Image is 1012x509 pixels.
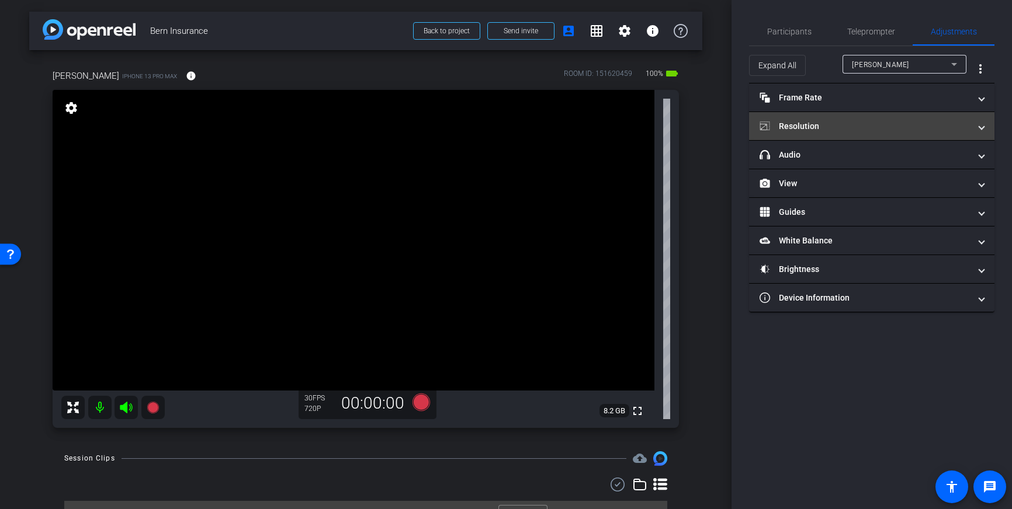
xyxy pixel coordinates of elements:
mat-expansion-panel-header: White Balance [749,226,994,254]
div: 720P [304,404,334,413]
mat-expansion-panel-header: Audio [749,141,994,169]
mat-panel-title: View [760,177,970,190]
mat-icon: grid_on [590,24,604,38]
mat-panel-title: Audio [760,149,970,161]
mat-icon: message [983,480,997,494]
mat-icon: settings [618,24,632,38]
button: Send invite [487,22,554,40]
mat-panel-title: Frame Rate [760,92,970,104]
mat-expansion-panel-header: Resolution [749,112,994,140]
mat-panel-title: Guides [760,206,970,218]
mat-expansion-panel-header: Frame Rate [749,83,994,111]
span: Destinations for your clips [633,451,647,465]
mat-icon: account_box [562,24,576,38]
span: Participants [767,27,812,36]
mat-panel-title: White Balance [760,235,970,247]
mat-panel-title: Resolution [760,120,970,133]
div: Session Clips [64,452,115,464]
span: Send invite [504,26,538,36]
div: ROOM ID: 151620459 [564,68,632,85]
mat-panel-title: Brightness [760,263,970,276]
span: 100% [644,64,665,83]
mat-expansion-panel-header: View [749,169,994,197]
mat-icon: battery_std [665,67,679,81]
mat-icon: cloud_upload [633,451,647,465]
span: iPhone 13 Pro Max [122,72,177,81]
mat-icon: more_vert [973,62,987,76]
span: [PERSON_NAME] [53,69,119,82]
img: Session clips [653,451,667,465]
span: Bern Insurance [150,19,406,43]
mat-panel-title: Device Information [760,292,970,304]
button: Back to project [413,22,480,40]
span: Back to project [424,27,470,35]
span: Expand All [758,54,796,76]
span: FPS [313,394,325,402]
mat-expansion-panel-header: Guides [749,198,994,226]
mat-icon: info [186,71,196,81]
div: 00:00:00 [334,393,412,413]
mat-expansion-panel-header: Device Information [749,284,994,312]
mat-icon: fullscreen [630,404,644,418]
span: 8.2 GB [599,404,629,418]
mat-expansion-panel-header: Brightness [749,255,994,283]
span: [PERSON_NAME] [852,61,909,69]
div: 30 [304,393,334,403]
button: More Options for Adjustments Panel [966,55,994,83]
img: app-logo [43,19,136,40]
span: Teleprompter [847,27,895,36]
mat-icon: settings [63,101,79,115]
mat-icon: info [646,24,660,38]
mat-icon: accessibility [945,480,959,494]
span: Adjustments [931,27,977,36]
button: Expand All [749,55,806,76]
